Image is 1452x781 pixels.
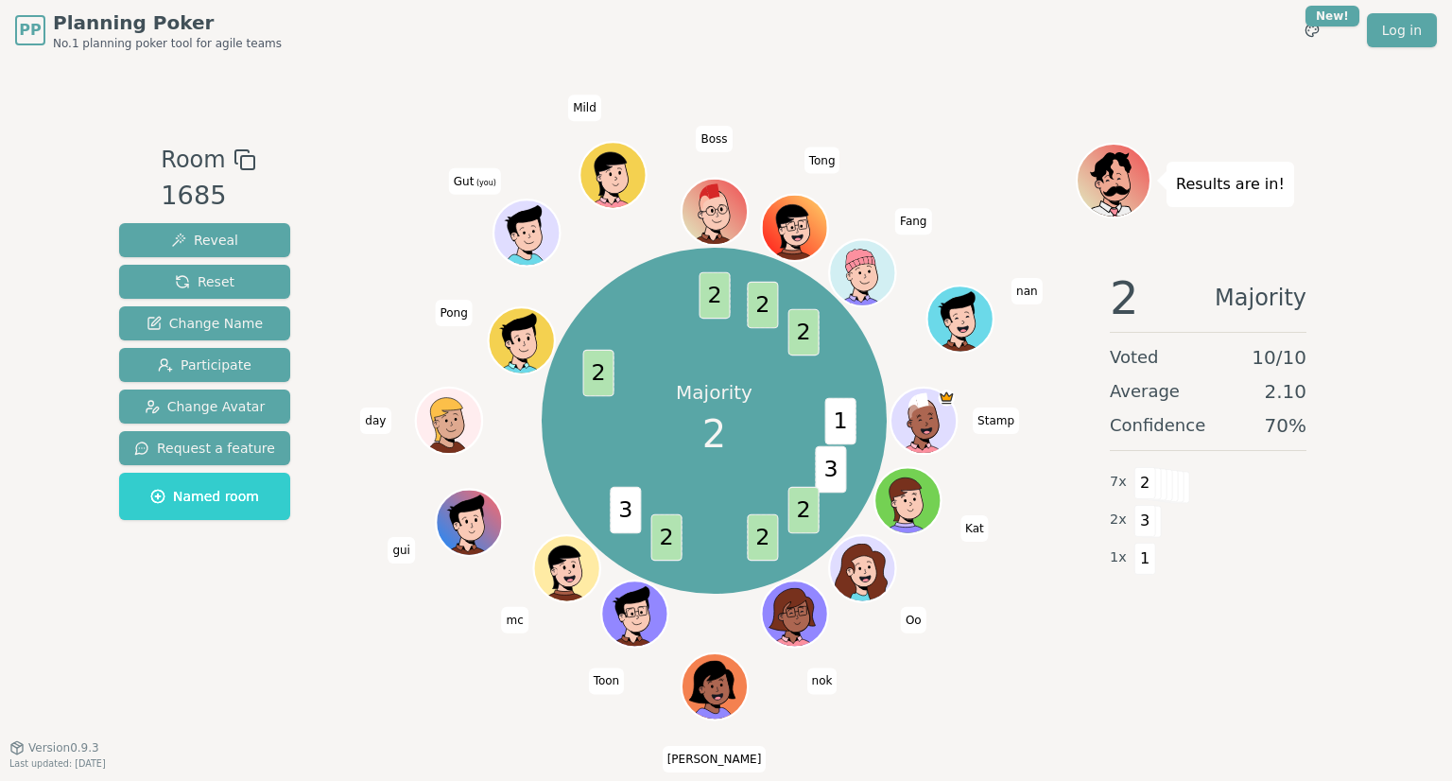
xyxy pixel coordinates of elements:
span: Click to change your name [663,746,767,772]
span: Named room [150,487,259,506]
span: PP [19,19,41,42]
span: Click to change your name [449,168,501,195]
button: Request a feature [119,431,290,465]
div: 1685 [161,177,255,216]
span: 1 x [1110,547,1127,568]
span: (you) [474,179,496,187]
span: No.1 planning poker tool for agile teams [53,36,282,51]
span: 70 % [1265,412,1306,439]
span: Click to change your name [1011,278,1043,304]
a: PPPlanning PokerNo.1 planning poker tool for agile teams [15,9,282,51]
span: Click to change your name [960,515,989,542]
span: 3 [815,445,846,493]
span: Click to change your name [804,148,840,174]
span: Change Avatar [145,397,266,416]
span: Average [1110,378,1180,405]
span: Click to change your name [807,668,838,694]
span: 2 [1134,467,1156,499]
span: 2 x [1110,510,1127,530]
span: 2 [582,349,614,396]
div: New! [1305,6,1359,26]
span: 2 [787,308,819,356]
span: Room [161,143,225,177]
span: 1 [824,397,856,444]
span: 1 [1134,543,1156,575]
span: Majority [1215,275,1306,321]
span: Click to change your name [589,668,625,694]
button: Click to change your avatar [495,201,558,264]
span: Voted [1110,344,1159,371]
span: 2 [747,281,778,328]
button: Change Avatar [119,390,290,424]
span: Click to change your name [502,607,528,633]
span: Confidence [1110,412,1205,439]
span: Participate [158,356,251,374]
span: Reveal [171,231,238,250]
button: Reset [119,265,290,299]
span: 2 [699,271,730,319]
span: 2 [1110,275,1139,321]
span: Last updated: [DATE] [9,758,106,769]
span: Planning Poker [53,9,282,36]
span: Click to change your name [568,95,601,121]
span: 3 [1134,505,1156,537]
p: Results are in! [1176,171,1285,198]
button: Change Name [119,306,290,340]
button: Version0.9.3 [9,740,99,755]
span: 2 [650,513,682,561]
span: Click to change your name [435,300,472,326]
button: Reveal [119,223,290,257]
span: Click to change your name [973,408,1019,434]
span: Version 0.9.3 [28,740,99,755]
span: 2 [702,406,726,462]
span: Click to change your name [696,126,732,152]
span: Stamp is the host [938,390,955,407]
span: 2 [747,513,778,561]
span: Click to change your name [895,208,931,234]
span: Request a feature [134,439,275,458]
span: 2 [787,486,819,533]
a: Log in [1367,13,1437,47]
span: 10 / 10 [1252,344,1306,371]
span: Click to change your name [901,607,926,633]
span: Change Name [147,314,263,333]
button: Participate [119,348,290,382]
button: Named room [119,473,290,520]
span: 7 x [1110,472,1127,493]
span: 2.10 [1264,378,1306,405]
p: Majority [676,379,752,406]
span: Click to change your name [388,537,415,564]
span: Reset [175,272,234,291]
button: New! [1295,13,1329,47]
span: 3 [610,486,641,533]
span: Click to change your name [360,408,390,434]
